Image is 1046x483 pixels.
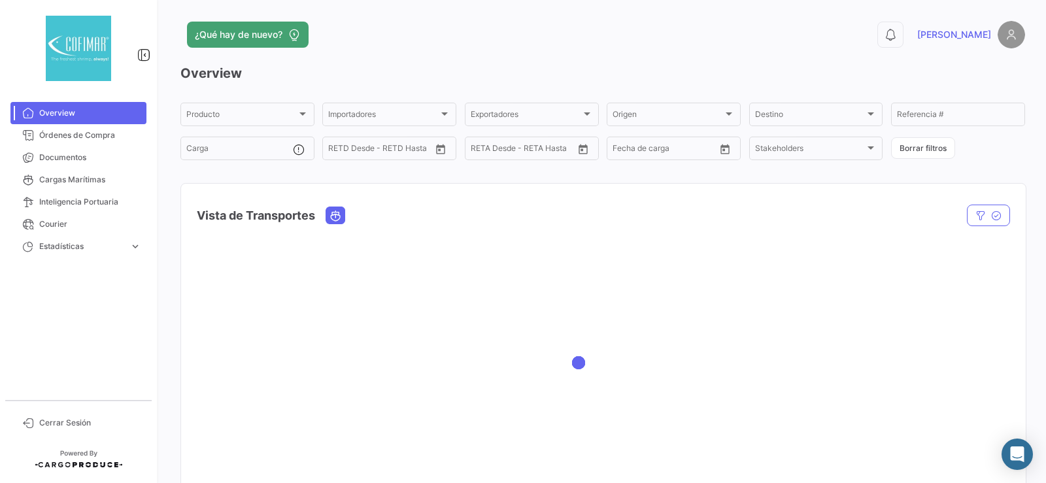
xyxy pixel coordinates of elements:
input: Hasta [645,146,694,155]
button: ¿Qué hay de nuevo? [187,22,309,48]
input: Desde [328,146,352,155]
span: Importadores [328,112,439,121]
button: Open calendar [431,139,450,159]
a: Courier [10,213,146,235]
span: expand_more [129,241,141,252]
span: Cerrar Sesión [39,417,141,429]
span: Destino [755,112,866,121]
a: Órdenes de Compra [10,124,146,146]
input: Hasta [503,146,552,155]
span: ¿Qué hay de nuevo? [195,28,282,41]
a: Cargas Marítimas [10,169,146,191]
button: Open calendar [715,139,735,159]
a: Inteligencia Portuaria [10,191,146,213]
button: Borrar filtros [891,137,955,159]
span: [PERSON_NAME] [917,28,991,41]
span: Cargas Marítimas [39,174,141,186]
div: Abrir Intercom Messenger [1002,439,1033,470]
button: Ocean [326,207,345,224]
span: Exportadores [471,112,581,121]
span: Courier [39,218,141,230]
img: placeholder-user.png [998,21,1025,48]
h4: Vista de Transportes [197,207,315,225]
span: Estadísticas [39,241,124,252]
span: Overview [39,107,141,119]
span: Stakeholders [755,146,866,155]
a: Overview [10,102,146,124]
span: Inteligencia Portuaria [39,196,141,208]
input: Desde [613,146,636,155]
span: Órdenes de Compra [39,129,141,141]
input: Desde [471,146,494,155]
span: Producto [186,112,297,121]
span: Origen [613,112,723,121]
input: Hasta [361,146,409,155]
h3: Overview [180,64,1025,82]
img: dddaabaa-7948-40ed-83b9-87789787af52.jpeg [46,16,111,81]
a: Documentos [10,146,146,169]
span: Documentos [39,152,141,163]
button: Open calendar [573,139,593,159]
